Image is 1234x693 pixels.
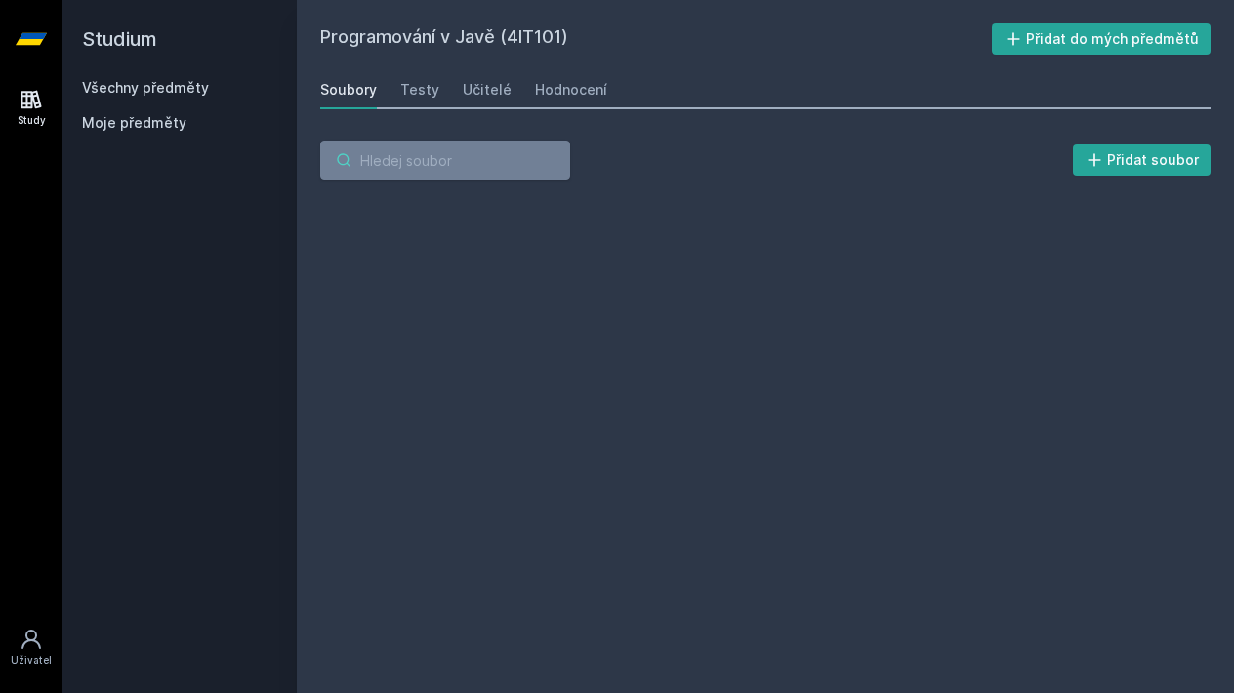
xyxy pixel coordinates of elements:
button: Přidat soubor [1073,144,1212,176]
a: Učitelé [463,70,512,109]
div: Učitelé [463,80,512,100]
a: Uživatel [4,618,59,677]
div: Testy [400,80,439,100]
div: Uživatel [11,653,52,668]
input: Hledej soubor [320,141,570,180]
span: Moje předměty [82,113,186,133]
div: Hodnocení [535,80,607,100]
a: Testy [400,70,439,109]
div: Study [18,113,46,128]
a: Hodnocení [535,70,607,109]
a: Všechny předměty [82,79,209,96]
div: Soubory [320,80,377,100]
button: Přidat do mých předmětů [992,23,1212,55]
h2: Programování v Javě (4IT101) [320,23,992,55]
a: Soubory [320,70,377,109]
a: Study [4,78,59,138]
